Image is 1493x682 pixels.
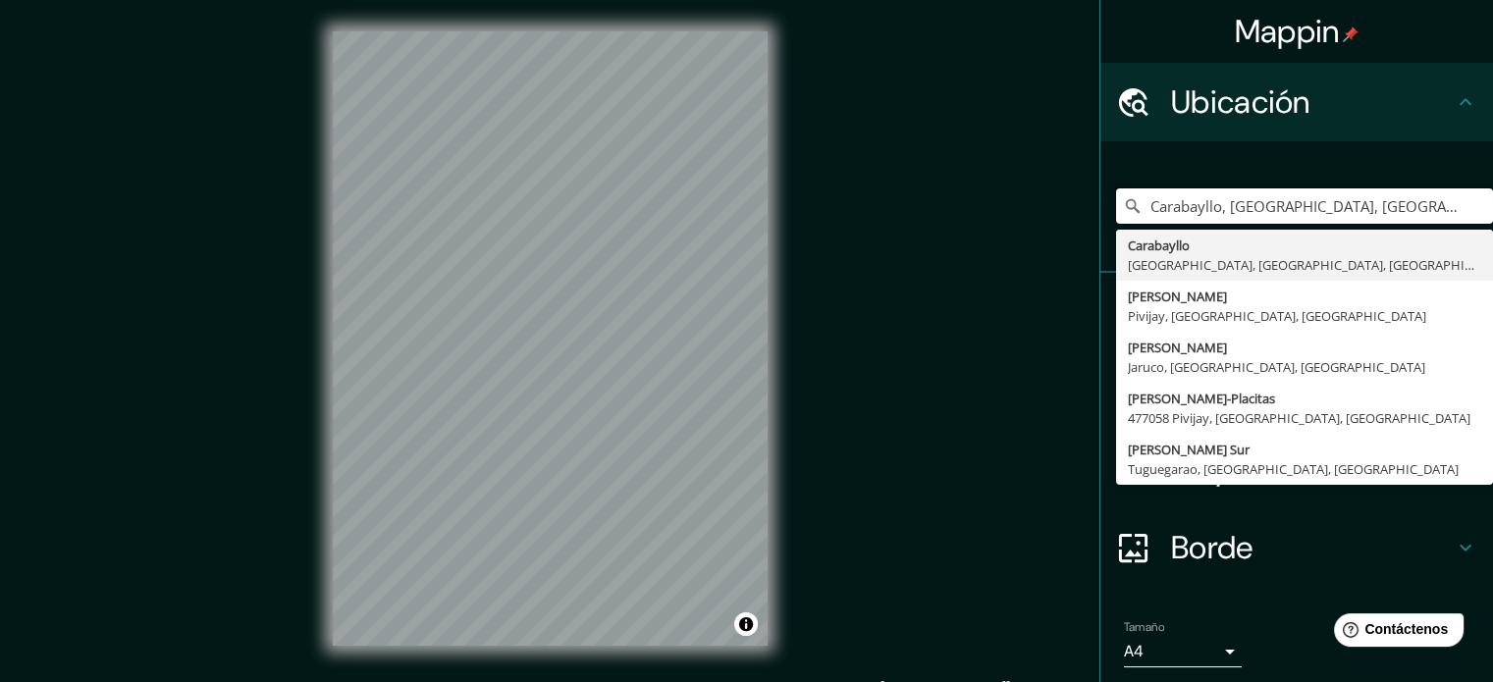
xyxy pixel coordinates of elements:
div: Borde [1100,508,1493,587]
font: [PERSON_NAME] Sur [1128,441,1250,458]
input: Elige tu ciudad o zona [1116,188,1493,224]
div: Patas [1100,273,1493,351]
font: Jaruco, [GEOGRAPHIC_DATA], [GEOGRAPHIC_DATA] [1128,358,1425,376]
font: [PERSON_NAME] [1128,288,1227,305]
font: [PERSON_NAME] [1128,339,1227,356]
font: Carabayllo [1128,236,1190,254]
font: Borde [1171,527,1253,568]
div: A4 [1124,636,1242,667]
font: Tuguegarao, [GEOGRAPHIC_DATA], [GEOGRAPHIC_DATA] [1128,460,1459,478]
font: Tamaño [1124,619,1164,635]
font: A4 [1124,641,1144,661]
canvas: Mapa [333,31,768,646]
font: Pivijay, [GEOGRAPHIC_DATA], [GEOGRAPHIC_DATA] [1128,307,1426,325]
font: 477058 Pivijay, [GEOGRAPHIC_DATA], [GEOGRAPHIC_DATA] [1128,409,1470,427]
div: Estilo [1100,351,1493,430]
font: [PERSON_NAME]-Placitas [1128,390,1275,407]
font: Ubicación [1171,81,1310,123]
div: Ubicación [1100,63,1493,141]
img: pin-icon.png [1343,26,1359,42]
div: Disposición [1100,430,1493,508]
iframe: Lanzador de widgets de ayuda [1318,605,1471,660]
font: Mappin [1235,11,1340,52]
button: Activar o desactivar atribución [734,612,758,636]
